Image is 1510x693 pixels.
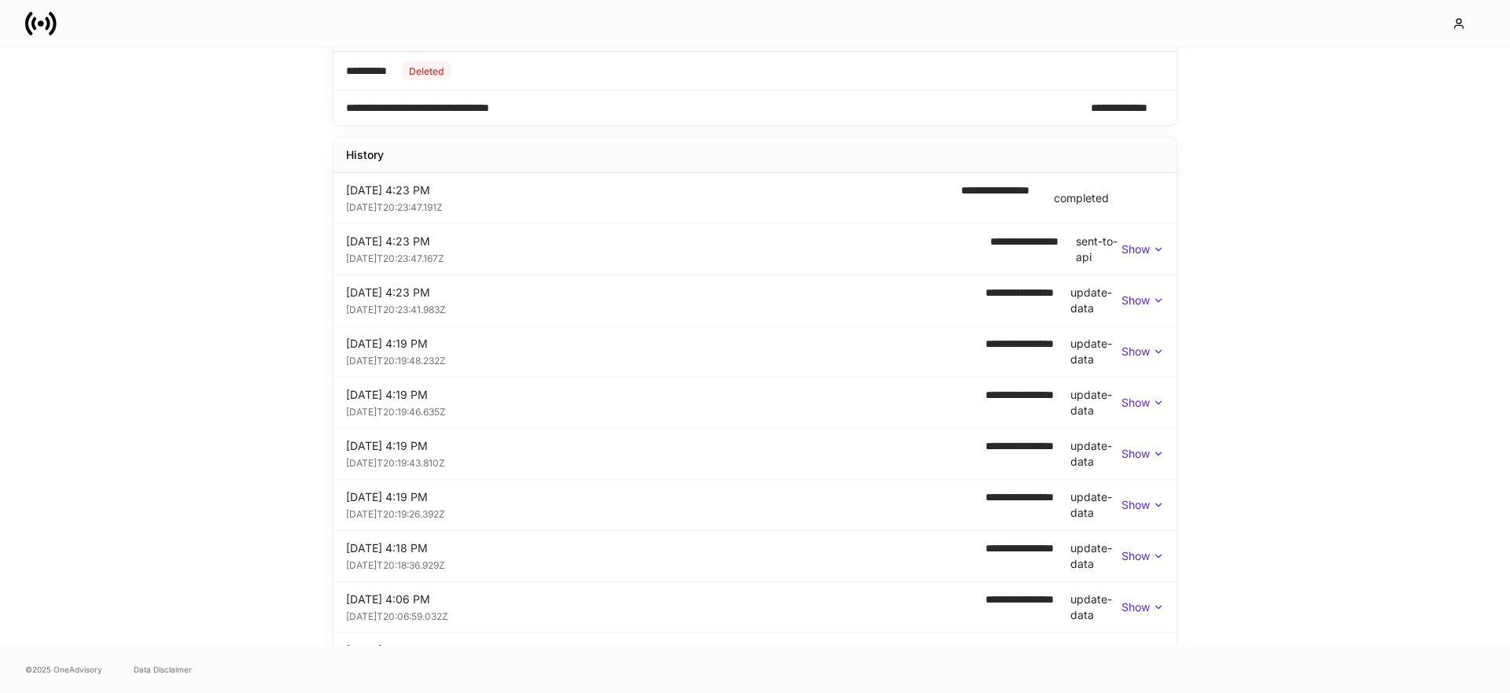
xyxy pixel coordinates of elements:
[346,403,985,418] div: [DATE]T20:19:46.635Z
[1070,489,1121,521] div: update-data
[1121,293,1150,308] p: Show
[346,489,985,505] div: [DATE] 4:19 PM
[346,300,985,316] div: [DATE]T20:23:41.983Z
[409,64,444,79] div: Deleted
[1121,395,1150,411] p: Show
[346,249,990,265] div: [DATE]T20:23:47.167Z
[1121,497,1150,513] p: Show
[1121,599,1150,615] p: Show
[1076,234,1121,265] div: sent-to-api
[1070,285,1121,316] div: update-data
[346,387,985,403] div: [DATE] 4:19 PM
[134,663,192,676] a: Data Disclaimer
[1070,643,1121,674] div: update-data
[346,438,985,454] div: [DATE] 4:19 PM
[346,505,985,521] div: [DATE]T20:19:26.392Z
[346,198,948,214] div: [DATE]T20:23:47.191Z
[25,663,102,676] span: © 2025 OneAdvisory
[346,556,985,572] div: [DATE]T20:18:36.929Z
[1121,241,1150,257] p: Show
[346,336,985,352] div: [DATE] 4:19 PM
[346,540,985,556] div: [DATE] 4:18 PM
[346,607,985,623] div: [DATE]T20:06:59.032Z
[1121,548,1150,564] p: Show
[1070,336,1121,367] div: update-data
[346,592,985,607] div: [DATE] 4:06 PM
[1070,438,1121,470] div: update-data
[346,147,384,163] div: History
[1121,344,1150,359] p: Show
[346,234,990,249] div: [DATE] 4:23 PM
[1054,190,1109,206] div: completed
[346,182,948,198] div: [DATE] 4:23 PM
[1070,592,1121,623] div: update-data
[346,454,985,470] div: [DATE]T20:19:43.810Z
[346,285,985,300] div: [DATE] 4:23 PM
[1070,540,1121,572] div: update-data
[346,352,985,367] div: [DATE]T20:19:48.232Z
[1070,387,1121,418] div: update-data
[1121,446,1150,462] p: Show
[346,643,985,658] div: [DATE] 4:00 PM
